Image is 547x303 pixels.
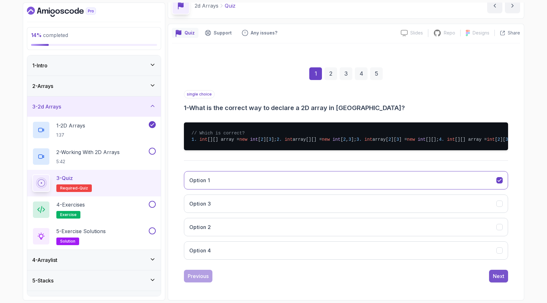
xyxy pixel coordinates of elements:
[32,174,156,192] button: 3-QuizRequired-quiz
[32,201,156,219] button: 4-Exercisesexercise
[498,137,500,142] span: 2
[188,272,209,280] div: Previous
[32,277,53,284] h3: 5 - Stacks
[184,195,508,213] button: Option 3
[493,272,504,280] div: Next
[32,227,156,245] button: 5-Exercise Solutionssolution
[32,121,156,139] button: 1-2D Arrays1:37
[349,137,351,142] span: 3
[214,30,232,36] p: Support
[356,137,362,142] span: 3.
[32,82,53,90] h3: 2 - Arrays
[56,227,106,235] p: 5 - Exercise Solutions
[506,137,508,142] span: 3
[340,67,352,80] div: 3
[261,137,263,142] span: 2
[189,176,210,184] h3: Option 1
[56,132,85,138] p: 1:37
[508,30,520,36] p: Share
[56,201,85,208] p: 4 - Exercises
[285,137,292,142] span: int
[192,137,197,142] span: 1.
[27,96,161,117] button: 3-2d Arrays
[407,137,415,142] span: new
[27,250,161,270] button: 4-Arraylist
[27,55,161,76] button: 1-Intro
[31,32,68,38] span: completed
[195,2,218,9] p: 2d Arrays
[370,67,383,80] div: 5
[79,186,88,191] span: quiz
[447,137,455,142] span: int
[487,137,495,142] span: int
[239,137,247,142] span: new
[201,28,236,38] button: Support button
[494,30,520,36] button: Share
[184,90,215,98] p: single choice
[56,174,73,182] p: 3 - Quiz
[444,30,455,36] p: Repo
[418,137,425,142] span: int
[322,137,330,142] span: new
[60,186,79,191] span: Required-
[60,212,77,217] span: exercise
[388,137,391,142] span: 2
[31,32,42,38] span: 14 %
[355,67,368,80] div: 4
[60,239,75,244] span: solution
[473,30,489,36] p: Designs
[56,122,85,129] p: 1 - 2D Arrays
[189,223,211,231] h3: Option 2
[269,137,271,142] span: 3
[184,122,508,150] pre: [][] array = [ ][ ]; array[][] = [ , ]; array[ ][ ] = [][]; [][] array = [ ][ ];
[172,28,198,38] button: quiz button
[364,137,372,142] span: int
[238,28,281,38] button: Feedback button
[184,103,508,112] h3: 1 - What is the correct way to declare a 2D array in [GEOGRAPHIC_DATA]?
[32,62,47,69] h3: 1 - Intro
[309,67,322,80] div: 1
[277,137,282,142] span: 2.
[199,137,207,142] span: int
[332,137,340,142] span: int
[439,137,444,142] span: 4.
[184,241,508,260] button: Option 4
[56,148,120,156] p: 2 - Working With 2D Arrays
[410,30,423,36] p: Slides
[189,200,211,207] h3: Option 3
[32,103,61,110] h3: 3 - 2d Arrays
[251,30,277,36] p: Any issues?
[225,2,236,9] p: Quiz
[184,270,212,282] button: Previous
[184,171,508,189] button: Option 1
[27,76,161,96] button: 2-Arrays
[489,270,508,282] button: Next
[343,137,346,142] span: 2
[32,256,57,264] h3: 4 - Arraylist
[250,137,258,142] span: int
[185,30,195,36] p: Quiz
[27,7,110,17] a: Dashboard
[192,131,245,136] span: // Which is correct?
[184,218,508,236] button: Option 2
[189,247,211,254] h3: Option 4
[396,137,399,142] span: 3
[32,148,156,165] button: 2-Working With 2D Arrays5:42
[56,158,120,165] p: 5:42
[324,67,337,80] div: 2
[27,270,161,291] button: 5-Stacks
